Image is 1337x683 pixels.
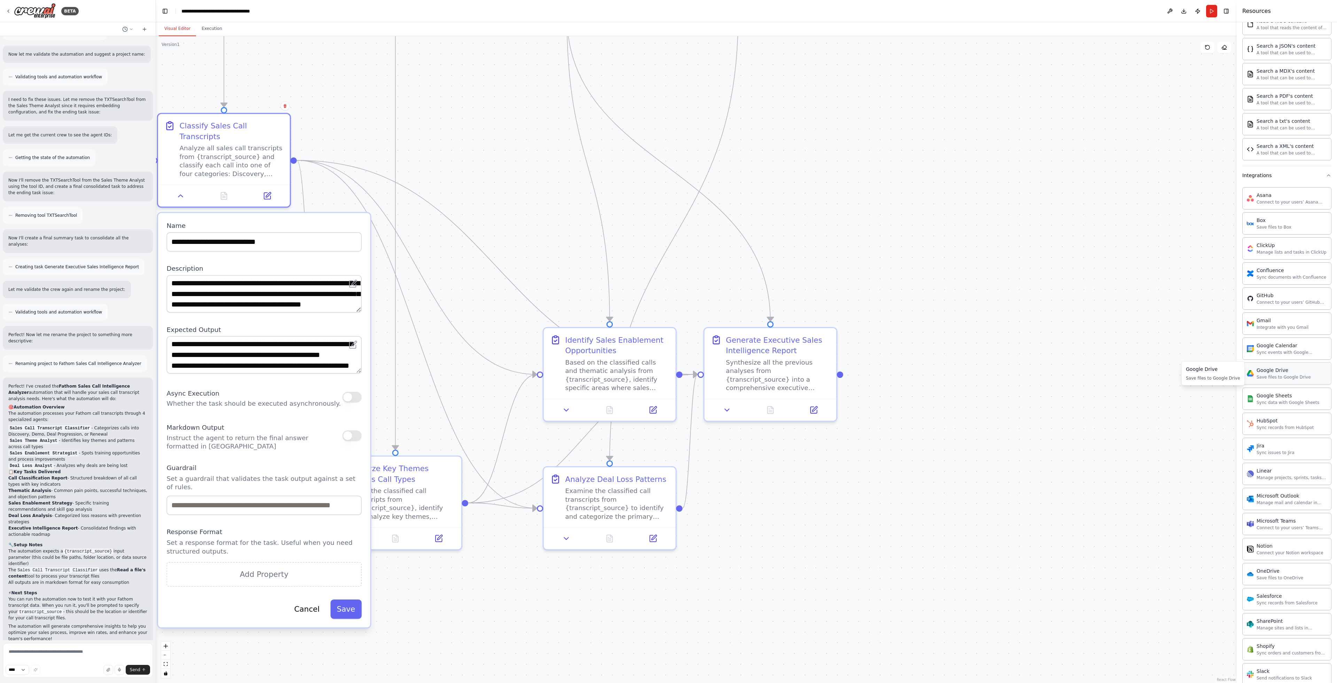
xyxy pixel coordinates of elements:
button: Hide left sidebar [160,6,170,16]
img: Linear [1247,470,1254,477]
div: Integrations [1242,172,1272,179]
strong: Sales Enablement Strategy [8,501,72,506]
button: No output available [748,404,793,416]
strong: Call Classification Report [8,476,68,481]
div: Send notifications to Slack [1257,675,1312,681]
p: Let me validate the crew again and rename the project: [8,286,125,293]
button: Open in editor [347,338,360,351]
div: Google Calendar [1257,342,1327,349]
button: Hide right sidebar [1221,6,1231,16]
button: Click to speak your automation idea [115,665,124,675]
button: Improve this prompt [31,665,40,675]
button: Send [126,665,150,675]
g: Edge from 05f9ff24-00e5-41eb-9f4e-a8927b1e7c88 to a73fc1db-daa4-4977-a25b-f3f43b34ab49 [562,14,615,321]
span: Removing tool TXTSearchTool [15,213,77,218]
div: A tool that can be used to semantic search a query from a txt's content. [1257,125,1327,131]
div: Shopify [1257,643,1327,650]
button: Open in editor [347,277,360,290]
span: Creating task Generate Executive Sales Intelligence Report [15,264,139,270]
button: Open in side panel [634,404,671,416]
button: Cancel [288,599,326,619]
div: Save files to Google Drive [1186,375,1240,381]
label: Description [167,264,362,273]
li: - Common pain points, successful techniques, and objection patterns [8,487,147,500]
code: Sales Theme Analyst [8,438,59,444]
div: Sync records from Salesforce [1257,600,1318,606]
img: FileReadTool [1247,21,1254,27]
div: Analyze Deal Loss Patterns [565,474,666,485]
img: ClickUp [1247,245,1254,252]
div: A tool that can be used to semantic search a query from a XML's content. [1257,150,1327,156]
div: Asana [1257,192,1327,199]
img: Microsoft Teams [1247,521,1254,527]
div: Sync documents with Confluence [1257,275,1326,280]
label: Name [167,222,362,230]
button: Start a new chat [139,25,150,33]
div: Save files to Box [1257,224,1291,230]
code: Deal Loss Analyst [8,463,54,469]
button: Open in side panel [634,532,671,545]
code: {transcript_source} [63,548,114,555]
div: Sync events with Google Calendar [1257,350,1327,355]
div: Sync records from HubSpot [1257,425,1314,430]
label: Response Format [167,528,362,537]
button: Add Property [167,562,362,587]
button: No output available [587,404,632,416]
div: Google Drive [1186,366,1240,373]
div: Connect to your users’ Teams workspaces [1257,525,1327,531]
img: Gmail [1247,320,1254,327]
button: toggle interactivity [161,669,170,678]
h4: Resources [1242,7,1271,15]
img: Logo [14,3,56,19]
img: TXTSearchTool [1247,121,1254,128]
span: Validating tools and automation workflow [15,74,102,80]
g: Edge from 3cdfef0e-b509-471d-bb42-d6134962894f to 1382944d-dd75-486d-8920-a02a644b7979 [297,155,697,380]
div: Linear [1257,467,1327,474]
p: Now I'll remove the TXTSearchTool from the Sales Theme Analyst using the tool ID, and create a fi... [8,177,147,196]
div: Search a MDX's content [1257,67,1327,74]
p: Whether the task should be executed asynchronously. [167,399,341,408]
div: HubSpot [1257,417,1314,424]
span: Markdown Output [167,424,224,431]
div: Salesforce [1257,593,1318,599]
p: You can run the automation now to test it with your Fathom transcript data. When you run it, you'... [8,596,147,621]
code: Sales Call Transcript Classifier [16,567,99,573]
p: Now let me validate the automation and suggest a project name: [8,51,145,57]
div: A tool that reads the content of a file. To use this tool, provide a 'file_path' parameter with t... [1257,25,1327,31]
h2: 🎯 [8,404,147,410]
strong: Thematic Analysis [8,488,51,493]
g: Edge from 5e22cafa-ee83-43ed-a026-13b49acd87eb to 3cdfef0e-b509-471d-bb42-d6134962894f [219,27,229,107]
button: No output available [201,190,247,202]
button: No output available [587,532,632,545]
div: A tool that can be used to semantic search a query from a MDX's content. [1257,75,1327,81]
div: Classify Sales Call Transcripts [179,120,283,142]
code: Sales Call Transcript Classifier [8,425,91,431]
img: GitHub [1247,295,1254,302]
span: Send [130,667,140,673]
img: OneDrive [1247,571,1254,578]
img: Notion [1247,546,1254,553]
span: Getting the state of the automation [15,155,90,160]
img: Salesforce [1247,596,1254,603]
li: - Categorizes calls into Discovery, Demo, Deal Progression, or Renewal [8,425,147,437]
g: Edge from 8f166b07-b4d6-4286-a07e-9edf076c1516 to 14da96f0-9210-420e-b261-a9ceb85cdf92 [390,14,401,450]
p: Set a guardrail that validates the task output against a set of rules. [167,474,362,491]
h2: 🔧 [8,542,147,548]
div: Microsoft Teams [1257,517,1327,524]
div: Classify Sales Call TranscriptsAnalyze all sales call transcripts from {transcript_source} and cl... [157,113,291,207]
div: Manage mail and calendar in Outlook [1257,500,1327,506]
g: Edge from 3cdfef0e-b509-471d-bb42-d6134962894f to f5399289-e5d1-4e5a-a071-822ba596e07c [297,155,537,514]
div: Manage sites and lists in SharePoint [1257,625,1327,631]
li: - Analyzes why deals are being lost [8,462,147,469]
div: Manage projects, sprints, tasks, and bug tracking in Linear [1257,475,1327,481]
p: Perfect! Now let me rename the project to something more descriptive: [8,332,147,344]
div: Connect to your users’ Asana accounts [1257,199,1327,205]
button: Delete node [281,101,290,110]
p: I need to fix these issues. Let me remove the TXTSearchTool from the Sales Theme Analyst since it... [8,96,147,115]
div: Google Drive [1257,367,1311,374]
h2: ⚡ [8,590,147,596]
div: Version 1 [162,42,180,47]
div: Jira [1257,442,1295,449]
img: SharePoint [1247,621,1254,628]
div: Search a XML's content [1257,143,1327,150]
